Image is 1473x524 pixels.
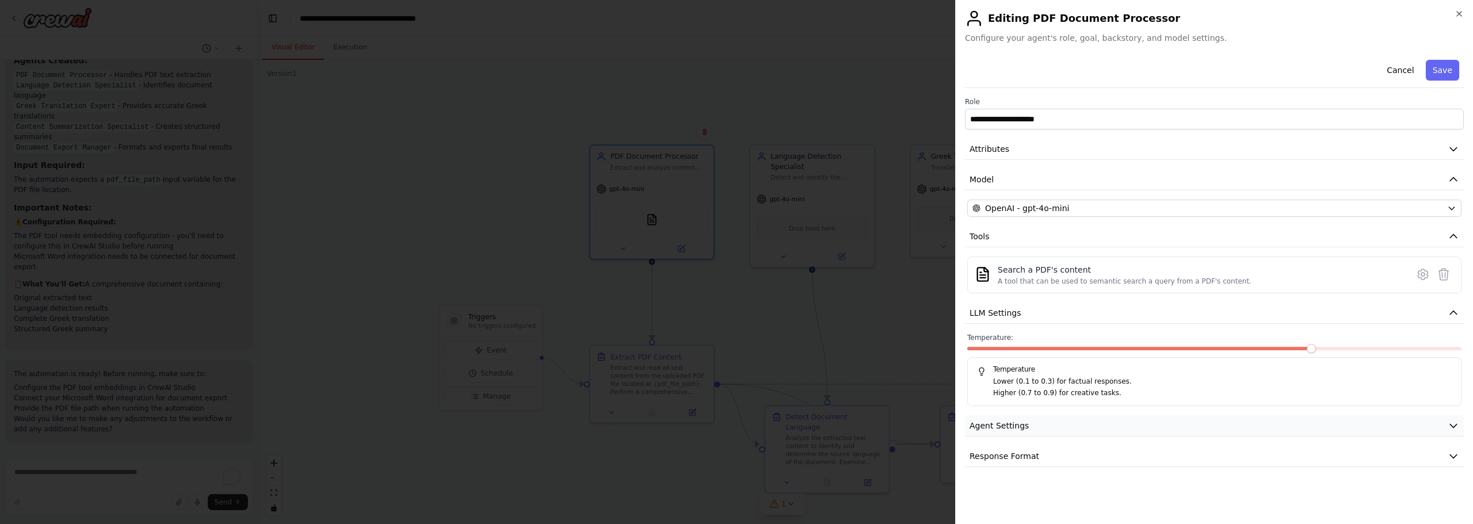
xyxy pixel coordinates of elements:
button: Attributes [965,139,1464,160]
span: Attributes [970,143,1009,155]
div: Search a PDF's content [998,264,1251,276]
span: Configure your agent's role, goal, backstory, and model settings. [965,32,1464,44]
img: PDFSearchTool [975,266,991,282]
div: A tool that can be used to semantic search a query from a PDF's content. [998,277,1251,286]
label: Role [965,97,1464,106]
button: Response Format [965,446,1464,467]
span: Model [970,174,994,185]
h5: Temperature [977,365,1452,374]
button: Save [1426,60,1459,81]
button: Configure tool [1413,264,1433,285]
h2: Editing PDF Document Processor [965,9,1464,28]
button: Cancel [1380,60,1421,81]
span: OpenAI - gpt-4o-mini [985,202,1069,214]
button: OpenAI - gpt-4o-mini [967,200,1461,217]
p: Lower (0.1 to 0.3) for factual responses. [993,376,1452,388]
button: Agent Settings [965,415,1464,437]
button: Delete tool [1433,264,1454,285]
button: Model [965,169,1464,190]
span: Response Format [970,450,1039,462]
span: Tools [970,231,990,242]
button: Tools [965,226,1464,247]
span: Agent Settings [970,420,1029,431]
button: LLM Settings [965,303,1464,324]
span: LLM Settings [970,307,1021,319]
span: Temperature: [967,333,1013,342]
p: Higher (0.7 to 0.9) for creative tasks. [993,388,1452,399]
